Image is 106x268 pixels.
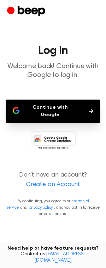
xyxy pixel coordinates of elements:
a: Beep [7,5,47,18]
a: [EMAIL_ADDRESS][DOMAIN_NAME] [34,252,86,263]
button: Continue with Google [6,100,100,123]
p: Don’t have an account? [6,171,100,190]
span: Contact us [4,251,102,264]
p: By continuing, you agree to our and , and you opt in to receive emails from us. [6,198,100,217]
p: Welcome back! Continue with Google to log in. [6,62,100,80]
h1: Log In [6,45,100,56]
a: privacy policy [29,206,53,210]
a: Create an Account [7,180,99,190]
